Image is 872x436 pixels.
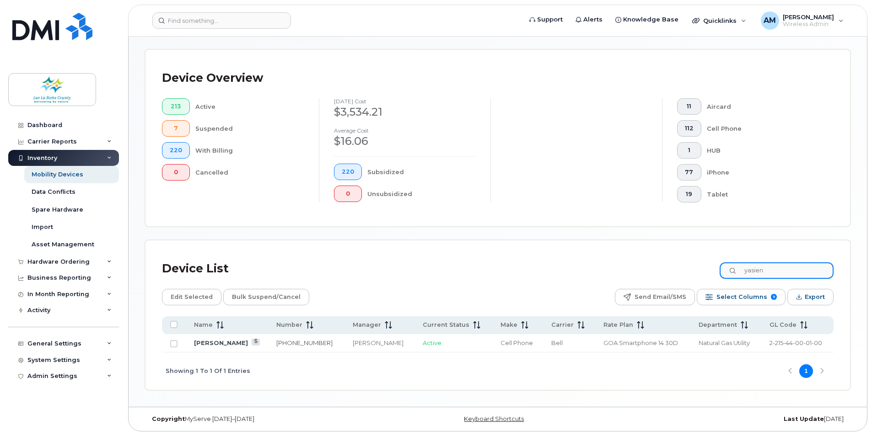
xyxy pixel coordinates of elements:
[252,339,260,346] a: View Last Bill
[162,164,190,181] button: 0
[353,339,407,347] div: [PERSON_NAME]
[162,98,190,115] button: 213
[334,186,362,202] button: 0
[615,415,850,423] div: [DATE]
[771,294,777,300] span: 9
[367,186,476,202] div: Unsubsidized
[677,98,701,115] button: 11
[171,290,213,304] span: Edit Selected
[162,142,190,159] button: 220
[342,190,354,197] span: 0
[635,290,686,304] span: Send Email/SMS
[770,321,797,329] span: GL Code
[223,289,309,305] button: Bulk Suspend/Cancel
[195,120,305,137] div: Suspended
[334,128,476,133] h4: Average cost
[805,290,825,304] span: Export
[170,169,182,176] span: 0
[699,321,737,329] span: Department
[685,103,694,110] span: 11
[716,290,767,304] span: Select Columns
[423,339,441,346] span: Active
[276,339,333,346] a: [PHONE_NUMBER]
[707,186,819,202] div: Tablet
[334,133,476,149] div: $16.06
[707,98,819,115] div: Aircard
[783,21,834,28] span: Wireless Admin
[367,164,476,180] div: Subsidized
[152,12,291,29] input: Find something...
[195,164,305,181] div: Cancelled
[194,339,248,346] a: [PERSON_NAME]
[720,262,834,279] input: Search Device List ...
[677,186,701,202] button: 19
[170,147,182,154] span: 220
[334,104,476,120] div: $3,534.21
[334,164,362,180] button: 220
[583,15,603,24] span: Alerts
[170,103,182,110] span: 213
[603,339,678,346] span: GOA Smartphone 14 30D
[787,289,834,305] button: Export
[537,15,563,24] span: Support
[166,364,250,378] span: Showing 1 To 1 Of 1 Entries
[353,321,381,329] span: Manager
[569,11,609,29] a: Alerts
[551,321,574,329] span: Carrier
[677,164,701,181] button: 77
[603,321,633,329] span: Rate Plan
[195,142,305,159] div: With Billing
[170,125,182,132] span: 7
[685,191,694,198] span: 19
[707,164,819,181] div: iPhone
[276,321,302,329] span: Number
[764,15,776,26] span: AM
[523,11,569,29] a: Support
[609,11,685,29] a: Knowledge Base
[195,98,305,115] div: Active
[707,142,819,159] div: HUB
[162,257,229,281] div: Device List
[334,98,476,104] h4: [DATE] cost
[464,415,524,422] a: Keyboard Shortcuts
[784,415,824,422] strong: Last Update
[162,289,221,305] button: Edit Selected
[677,120,701,137] button: 112
[686,11,753,30] div: Quicklinks
[754,11,850,30] div: Adrian Manalese
[703,17,737,24] span: Quicklinks
[685,169,694,176] span: 77
[194,321,213,329] span: Name
[799,364,813,378] button: Page 1
[615,289,695,305] button: Send Email/SMS
[770,339,822,346] span: 2-215-44-00-01-00
[162,120,190,137] button: 7
[232,290,301,304] span: Bulk Suspend/Cancel
[697,289,786,305] button: Select Columns 9
[623,15,678,24] span: Knowledge Base
[685,125,694,132] span: 112
[685,147,694,154] span: 1
[501,339,533,346] span: Cell Phone
[677,142,701,159] button: 1
[501,321,517,329] span: Make
[783,13,834,21] span: [PERSON_NAME]
[699,339,750,346] span: Natural Gas Utility
[152,415,185,422] strong: Copyright
[423,321,469,329] span: Current Status
[342,168,354,175] span: 220
[145,415,380,423] div: MyServe [DATE]–[DATE]
[551,339,563,346] span: Bell
[707,120,819,137] div: Cell Phone
[162,66,263,90] div: Device Overview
